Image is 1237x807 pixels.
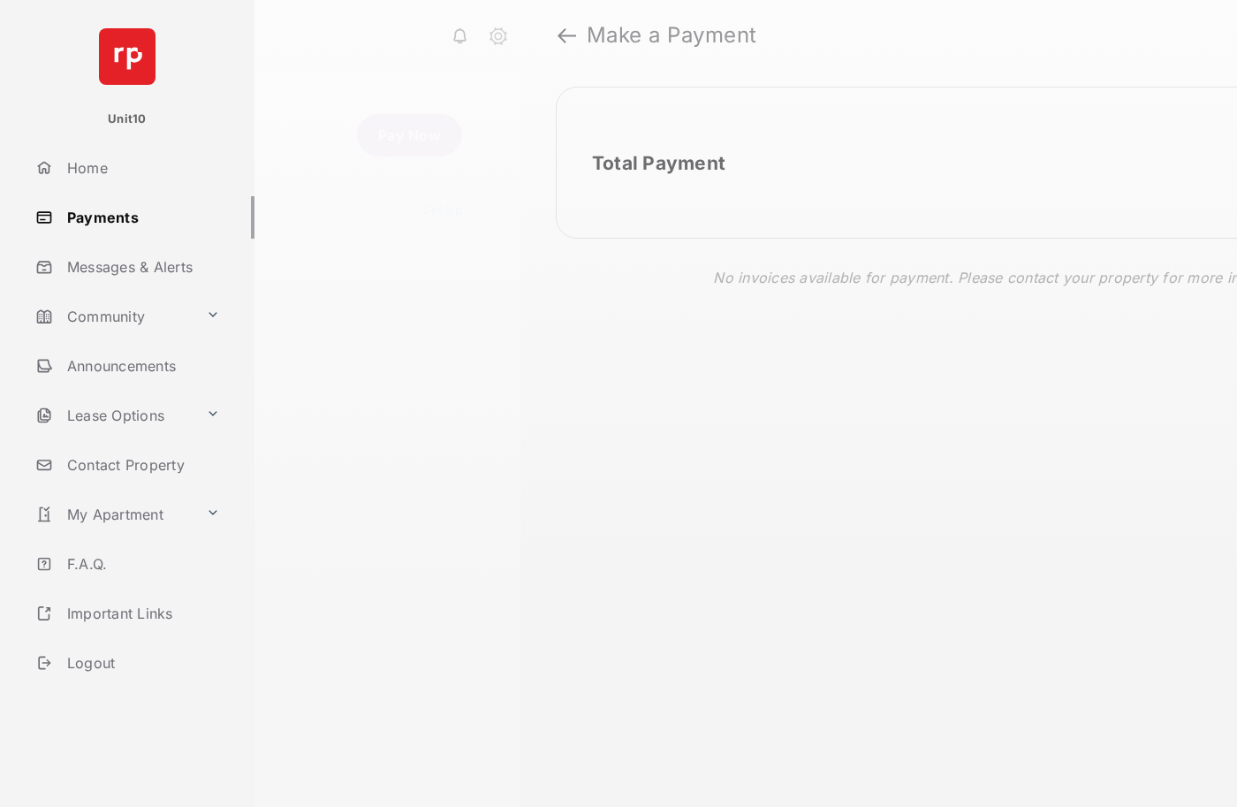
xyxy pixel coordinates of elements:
[28,543,254,585] a: F.A.Q.
[28,444,254,486] a: Contact Property
[28,147,254,189] a: Home
[28,196,254,239] a: Payments
[28,295,199,338] a: Community
[28,394,199,437] a: Lease Options
[28,493,199,536] a: My Apartment
[28,345,254,387] a: Announcements
[99,28,156,85] img: svg+xml;base64,PHN2ZyB4bWxucz0iaHR0cDovL3d3dy53My5vcmcvMjAwMC9zdmciIHdpZHRoPSI2NCIgaGVpZ2h0PSI2NC...
[587,25,757,46] strong: Make a Payment
[108,110,147,128] p: Unit10
[592,152,725,174] h2: Total Payment
[28,642,254,684] a: Logout
[28,246,254,288] a: Messages & Alerts
[28,592,227,635] a: Important Links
